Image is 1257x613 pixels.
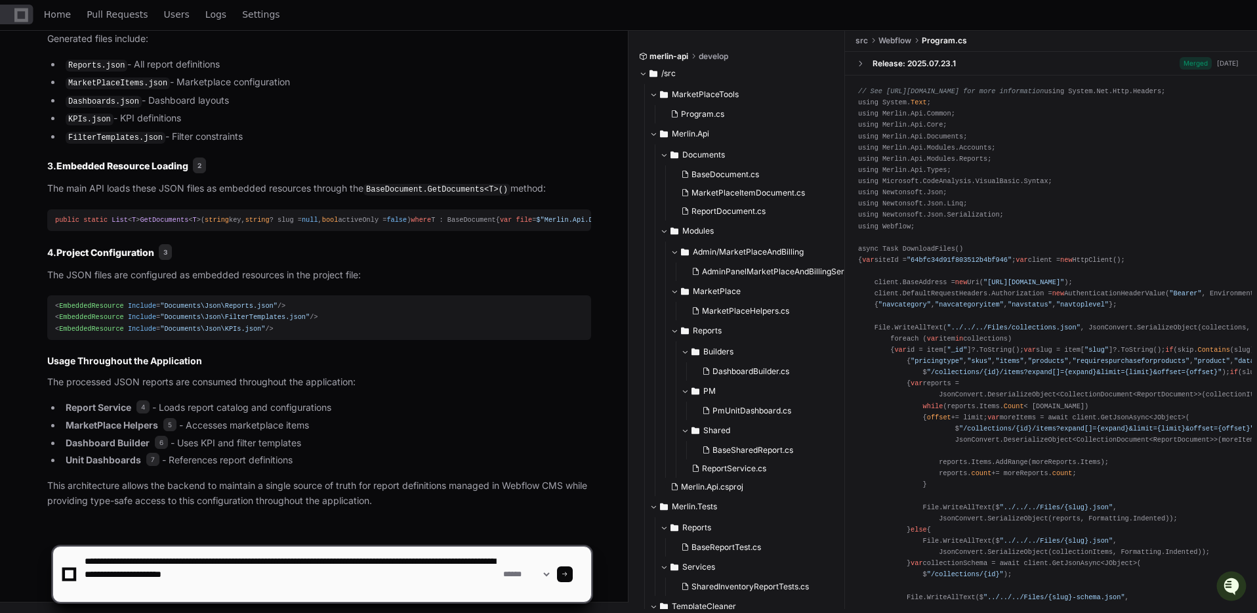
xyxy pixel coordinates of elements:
span: Include [128,302,156,310]
span: var [500,216,512,224]
span: "navtoplevel" [1056,301,1109,308]
strong: Dashboard Builder [66,437,150,448]
button: BaseSharedReport.cs [697,441,859,459]
span: // See [URL][DOMAIN_NAME] for more information [858,87,1044,95]
span: var [894,345,906,353]
div: Release: 2025.07.23.1 [873,58,956,68]
span: develop [699,51,728,62]
span: T [193,216,197,224]
div: Past conversations [13,143,88,154]
span: public [55,216,79,224]
svg: Directory [670,520,678,536]
span: • [109,176,113,186]
span: ReportService.cs [702,463,766,474]
span: offset [927,413,951,421]
span: "Documents\Json\FilterTemplates.json" [160,313,310,321]
span: EmbeddedResource [59,302,124,310]
img: PlayerZero [13,13,39,39]
div: Start new chat [59,98,215,111]
span: var [987,413,999,421]
span: new [1052,289,1064,297]
button: Documents [660,144,856,165]
span: var [1016,255,1027,263]
span: "64bfc34d91f803512b4bf946" [907,255,1012,263]
span: Include [128,313,156,321]
span: null [302,216,318,224]
span: MarketPlace [693,286,741,297]
span: Merged [1180,57,1212,70]
span: string [245,216,270,224]
span: $"Merlin.Api.Documents.Json. .json" [536,216,693,224]
span: /src [661,68,676,79]
div: We're available if you need us! [59,111,180,121]
span: Reports [682,522,711,533]
button: BaseDocument.cs [676,165,848,184]
span: [PERSON_NAME] [41,176,106,186]
span: Reports [693,326,722,336]
span: "slug" [1084,345,1109,353]
span: "Bearer" [1169,289,1201,297]
span: merlin-api [649,51,688,62]
code: FilterTemplates.json [66,132,165,144]
li: - Loads report catalog and configurations [62,400,591,415]
span: GetDocuments [140,216,188,224]
span: 7 [146,453,159,466]
p: The JSON files are configured as embedded resources in the project file: [47,268,591,283]
span: "navcategoryitem" [935,301,1004,308]
button: MarketPlaceItemDocument.cs [676,184,848,202]
span: Builders [703,347,733,357]
div: Welcome [13,53,239,74]
button: MarketPlace [670,281,867,302]
button: Shared [681,420,867,441]
h3: 4. [47,245,591,261]
li: - Accesses marketplace items [62,418,591,433]
span: Text [911,98,927,106]
li: - References report definitions [62,453,591,468]
span: [DATE] [116,176,143,186]
span: where [411,216,431,224]
span: "Documents\Json\Reports.json" [160,302,278,310]
code: BaseDocument.GetDocuments<T>() [363,184,510,196]
button: PmUnitDashboard.cs [697,402,859,420]
span: new [955,278,967,286]
span: Pylon [131,205,159,215]
button: PM [681,381,867,402]
span: count [972,469,992,477]
span: 2 [193,158,206,173]
strong: Embedded Resource Loading [56,160,188,171]
li: - All report definitions [62,57,591,73]
span: if [1165,345,1173,353]
span: new [1060,255,1072,263]
svg: Directory [670,147,678,163]
button: Reports [660,517,846,538]
span: Include [128,325,156,333]
svg: Directory [660,87,668,102]
span: Count [1004,402,1024,410]
p: Generated files include: [47,32,591,47]
button: MarketPlaceTools [649,84,846,105]
span: Contains [1198,345,1230,353]
button: MarketPlaceHelpers.cs [686,302,859,320]
code: MarketPlaceItems.json [66,77,170,89]
span: "skus" [967,357,991,365]
img: 8294786374016_798e290d9caffa94fd1d_72.jpg [28,98,51,121]
button: Merlin.Api.csproj [665,478,848,496]
span: "products" [1028,357,1069,365]
li: - Dashboard layouts [62,93,591,109]
button: Reports [670,320,867,341]
span: Webflow [878,35,911,46]
span: file [516,216,533,224]
span: Documents [682,150,725,160]
span: "[URL][DOMAIN_NAME]" [983,278,1064,286]
strong: Report Service [66,402,131,413]
button: Modules [660,221,856,242]
span: "/collections/{id}/items?expand[]={expand}&limit={limit}&offset={offset}" [959,424,1254,432]
span: while [923,402,943,410]
span: bool [322,216,339,224]
svg: Directory [681,244,689,260]
span: "navcategory" [878,301,931,308]
span: "../../../Files/collections.json" [947,323,1081,331]
span: false [386,216,407,224]
img: 1756235613930-3d25f9e4-fa56-45dd-b3ad-e072dfbd1548 [26,177,37,187]
strong: Project Configuration [56,247,154,258]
